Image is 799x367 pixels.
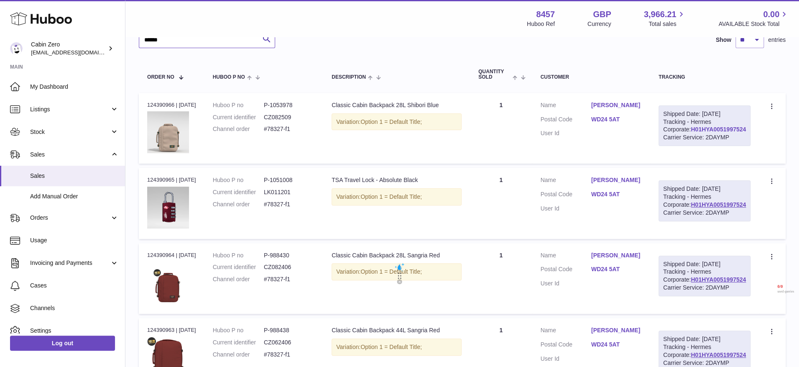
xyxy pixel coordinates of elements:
[10,336,115,351] a: Log out
[540,176,591,186] dt: Name
[30,192,119,200] span: Add Manual Order
[540,74,642,80] div: Customer
[264,113,315,121] dd: CZ082509
[777,284,794,290] span: 0 / 0
[663,133,746,141] div: Carrier Service: 2DAYMP
[718,20,789,28] span: AVAILABLE Stock Total
[591,341,642,349] a: WD24 5AT
[264,200,315,208] dd: #78327-f1
[332,188,462,205] div: Variation:
[213,275,264,283] dt: Channel order
[332,113,462,131] div: Variation:
[691,201,746,208] a: H01HYA0051997524
[264,101,315,109] dd: P-1053978
[540,252,591,262] dt: Name
[360,193,422,200] span: Option 1 = Default Title;
[213,263,264,271] dt: Current identifier
[264,188,315,196] dd: LK011201
[30,214,110,222] span: Orders
[30,105,110,113] span: Listings
[591,326,642,334] a: [PERSON_NAME]
[691,126,746,133] a: H01HYA0051997524
[213,101,264,109] dt: Huboo P no
[470,243,532,314] td: 1
[644,9,686,28] a: 3,966.21 Total sales
[30,282,119,290] span: Cases
[213,125,264,133] dt: Channel order
[213,176,264,184] dt: Huboo P no
[540,205,591,213] dt: User Id
[718,9,789,28] a: 0.00 AVAILABLE Stock Total
[332,101,462,109] div: Classic Cabin Backpack 28L Shibori Blue
[691,352,746,358] a: H01HYA0051997524
[147,187,189,228] img: MIAMI_MAGENTA0001_af0a3af2-a3f2-4e80-a042-b093e925c0ee.webp
[31,41,106,56] div: Cabin Zero
[10,42,23,55] img: huboo@cabinzero.com
[264,125,315,133] dd: #78327-f1
[31,49,123,56] span: [EMAIL_ADDRESS][DOMAIN_NAME]
[470,168,532,239] td: 1
[659,256,750,297] div: Tracking - Hermes Corporate:
[591,115,642,123] a: WD24 5AT
[264,339,315,346] dd: CZ062406
[332,339,462,356] div: Variation:
[777,290,794,294] span: used queries
[30,259,110,267] span: Invoicing and Payments
[30,172,119,180] span: Sales
[147,176,196,184] div: 124390965 | [DATE]
[332,326,462,334] div: Classic Cabin Backpack 44L Sangria Red
[716,36,731,44] label: Show
[659,180,750,221] div: Tracking - Hermes Corporate:
[536,9,555,20] strong: 8457
[213,351,264,359] dt: Channel order
[213,188,264,196] dt: Current identifier
[213,339,264,346] dt: Current identifier
[332,74,366,80] span: Description
[264,252,315,259] dd: P-988430
[264,275,315,283] dd: #78327-f1
[360,118,422,125] span: Option 1 = Default Title;
[147,252,196,259] div: 124390964 | [DATE]
[213,200,264,208] dt: Channel order
[540,190,591,200] dt: Postal Code
[591,265,642,273] a: WD24 5AT
[264,263,315,271] dd: CZ082406
[478,69,511,80] span: Quantity Sold
[763,9,779,20] span: 0.00
[540,115,591,126] dt: Postal Code
[591,190,642,198] a: WD24 5AT
[663,110,746,118] div: Shipped Date: [DATE]
[540,101,591,111] dt: Name
[30,236,119,244] span: Usage
[663,335,746,343] div: Shipped Date: [DATE]
[591,176,642,184] a: [PERSON_NAME]
[648,20,686,28] span: Total sales
[30,327,119,335] span: Settings
[147,326,196,334] div: 124390963 | [DATE]
[540,341,591,351] dt: Postal Code
[591,252,642,259] a: [PERSON_NAME]
[593,9,611,20] strong: GBP
[213,252,264,259] dt: Huboo P no
[540,326,591,336] dt: Name
[332,263,462,280] div: Variation:
[663,209,746,217] div: Carrier Service: 2DAYMP
[540,280,591,287] dt: User Id
[360,268,422,275] span: Option 1 = Default Title;
[213,326,264,334] dt: Huboo P no
[264,326,315,334] dd: P-988438
[147,101,196,109] div: 124390966 | [DATE]
[30,128,110,136] span: Stock
[147,262,189,303] img: CLASSIC28L-Sangria-red-FRONT_f92d8324-ad71-494c-94ad-1356deedd4c9.jpg
[30,151,110,159] span: Sales
[540,129,591,137] dt: User Id
[663,284,746,292] div: Carrier Service: 2DAYMP
[213,113,264,121] dt: Current identifier
[591,101,642,109] a: [PERSON_NAME]
[30,83,119,91] span: My Dashboard
[659,74,750,80] div: Tracking
[360,344,422,350] span: Option 1 = Default Title;
[540,265,591,275] dt: Postal Code
[147,74,174,80] span: Order No
[147,111,189,153] img: CLASSIC-28L-Cebu-Sands-FRONT_1d464a03-bbfa-44b4-9f2c-4b487d854ff0.jpg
